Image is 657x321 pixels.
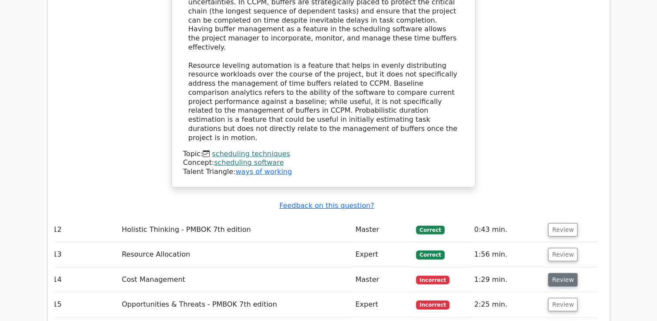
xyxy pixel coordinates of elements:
a: ways of working [235,167,292,176]
button: Review [548,223,578,237]
div: Talent Triangle: [183,150,464,177]
a: scheduling techniques [212,150,290,158]
td: 1:29 min. [471,267,545,292]
td: 14 [50,267,119,292]
td: Cost Management [118,267,352,292]
td: Master [352,267,413,292]
button: Review [548,248,578,261]
td: Master [352,217,413,242]
td: 15 [50,292,119,317]
span: Incorrect [416,301,449,309]
td: Opportunities & Threats - PMBOK 7th edition [118,292,352,317]
button: Review [548,273,578,287]
span: Correct [416,226,444,234]
td: Holistic Thinking - PMBOK 7th edition [118,217,352,242]
td: Expert [352,242,413,267]
span: Correct [416,251,444,259]
td: 0:43 min. [471,217,545,242]
td: 13 [50,242,119,267]
span: Incorrect [416,276,449,284]
td: 12 [50,217,119,242]
td: Resource Allocation [118,242,352,267]
button: Review [548,298,578,311]
a: Feedback on this question? [279,201,374,210]
div: Topic: [183,150,464,159]
td: 1:56 min. [471,242,545,267]
td: Expert [352,292,413,317]
div: Concept: [183,158,464,167]
td: 2:25 min. [471,292,545,317]
a: scheduling software [214,158,284,167]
